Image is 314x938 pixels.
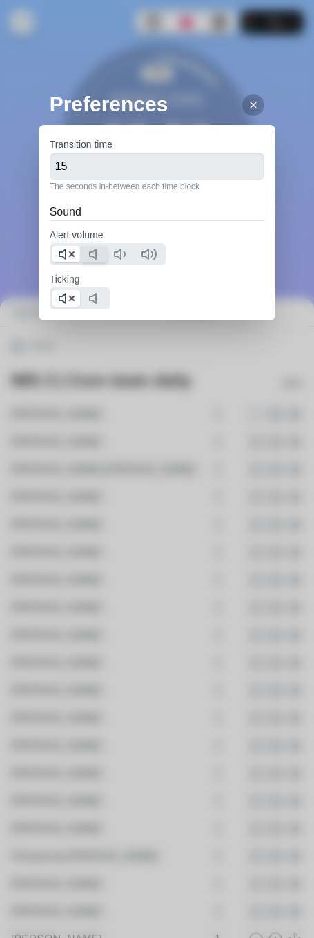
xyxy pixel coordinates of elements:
h2: Sound [50,204,265,220]
label: Transition time [50,139,112,150]
p: The seconds in-between each time block [50,180,265,193]
label: Alert volume [50,229,104,240]
label: Ticking [50,274,80,285]
h2: Preferences [50,88,276,119]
